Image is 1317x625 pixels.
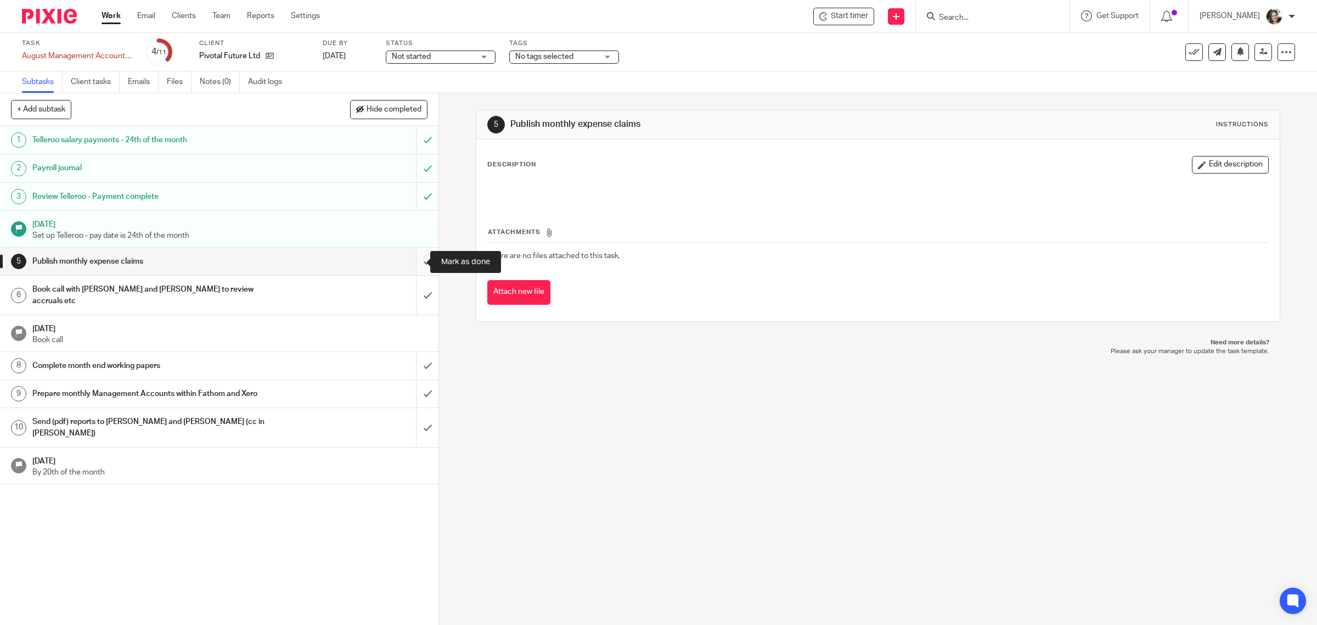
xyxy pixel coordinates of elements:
[509,39,619,48] label: Tags
[22,71,63,93] a: Subtasks
[156,49,166,55] small: /11
[1200,10,1260,21] p: [PERSON_NAME]
[487,347,1270,356] p: Please ask your manager to update the task template.
[32,253,281,270] h1: Publish monthly expense claims
[1192,156,1269,174] button: Edit description
[11,132,26,148] div: 1
[488,229,541,235] span: Attachments
[32,216,427,230] h1: [DATE]
[137,10,155,21] a: Email
[32,281,281,309] h1: Book call with [PERSON_NAME] and [PERSON_NAME] to review accruals etc
[22,51,132,62] div: August Management Accounts - Pivotal - August
[128,71,159,93] a: Emails
[11,254,26,269] div: 5
[1096,12,1139,20] span: Get Support
[1216,120,1269,129] div: Instructions
[11,358,26,373] div: 8
[247,10,274,21] a: Reports
[367,105,421,114] span: Hide completed
[11,161,26,176] div: 2
[200,71,240,93] a: Notes (0)
[22,39,132,48] label: Task
[11,386,26,401] div: 9
[22,9,77,24] img: Pixie
[199,51,260,62] p: Pivotal Future Ltd
[102,10,121,21] a: Work
[831,10,868,22] span: Start timer
[323,39,372,48] label: Due by
[32,467,427,478] p: By 20th of the month
[291,10,320,21] a: Settings
[32,414,281,442] h1: Send (pdf) reports to [PERSON_NAME] and [PERSON_NAME] (cc in [PERSON_NAME])
[11,288,26,303] div: 6
[488,252,620,260] span: There are no files attached to this task.
[248,71,290,93] a: Audit logs
[32,358,281,374] h1: Complete month end working papers
[515,53,573,60] span: No tags selected
[11,420,26,436] div: 10
[487,160,536,169] p: Description
[167,71,192,93] a: Files
[350,100,427,119] button: Hide completed
[487,280,550,305] button: Attach new file
[32,334,427,345] p: Book call
[1265,8,1283,25] img: barbara-raine-.jpg
[172,10,196,21] a: Clients
[11,189,26,204] div: 3
[813,8,874,25] div: Pivotal Future Ltd - August Management Accounts - Pivotal - August
[487,116,505,133] div: 5
[71,71,120,93] a: Client tasks
[487,338,1270,347] p: Need more details?
[212,10,230,21] a: Team
[32,386,281,402] h1: Prepare monthly Management Accounts within Fathom and Xero
[386,39,496,48] label: Status
[11,100,71,119] button: + Add subtask
[323,52,346,60] span: [DATE]
[32,160,281,176] h1: Payroll journal
[151,46,166,58] div: 4
[32,321,427,334] h1: [DATE]
[199,39,309,48] label: Client
[938,13,1037,23] input: Search
[392,53,431,60] span: Not started
[32,230,427,241] p: Set up Telleroo - pay date is 24th of the month
[32,132,281,148] h1: Telleroo salary payments - 24th of the month
[32,188,281,205] h1: Review Telleroo - Payment complete
[32,453,427,467] h1: [DATE]
[510,119,901,130] h1: Publish monthly expense claims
